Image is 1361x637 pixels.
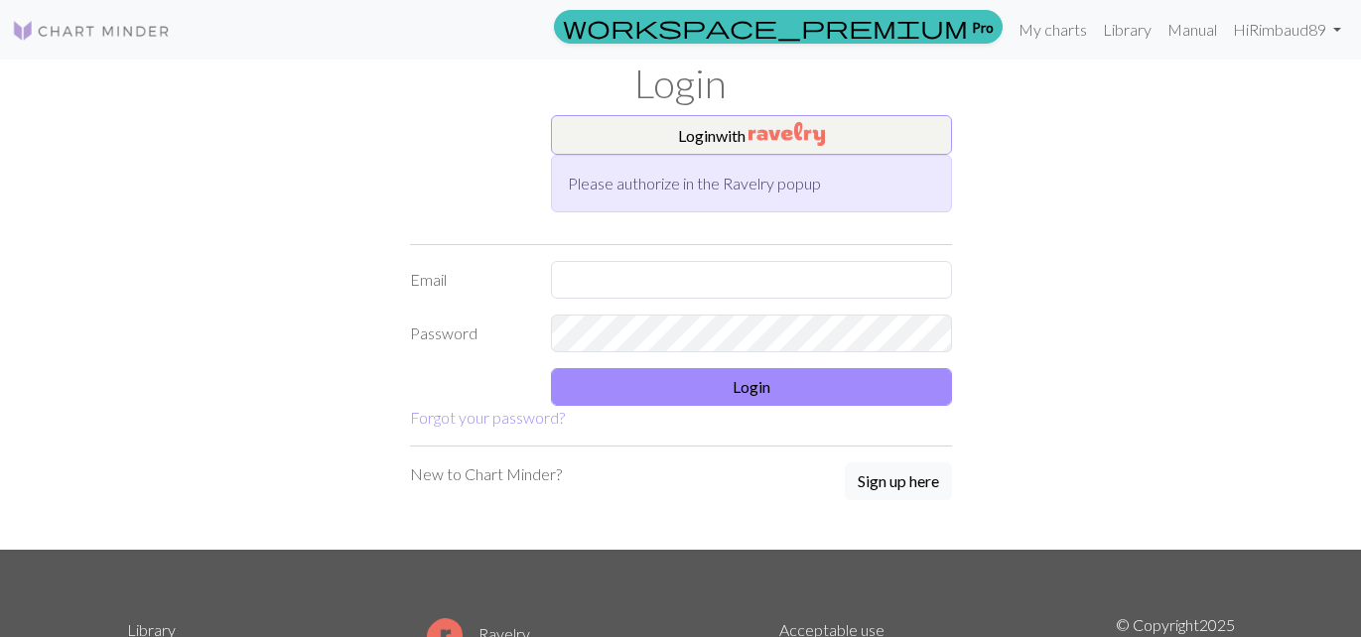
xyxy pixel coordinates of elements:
[551,368,952,406] button: Login
[410,408,565,427] a: Forgot your password?
[1011,10,1095,50] a: My charts
[410,462,562,486] p: New to Chart Minder?
[563,13,968,41] span: workspace_premium
[1159,10,1225,50] a: Manual
[398,261,540,299] label: Email
[12,19,171,43] img: Logo
[1225,10,1349,50] a: HiRimbaud89
[551,115,952,155] button: Loginwith
[398,315,540,352] label: Password
[551,155,952,212] div: Please authorize in the Ravelry popup
[1095,10,1159,50] a: Library
[554,10,1003,44] a: Pro
[845,462,952,502] a: Sign up here
[845,462,952,500] button: Sign up here
[749,122,825,146] img: Ravelry
[115,60,1247,107] h1: Login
